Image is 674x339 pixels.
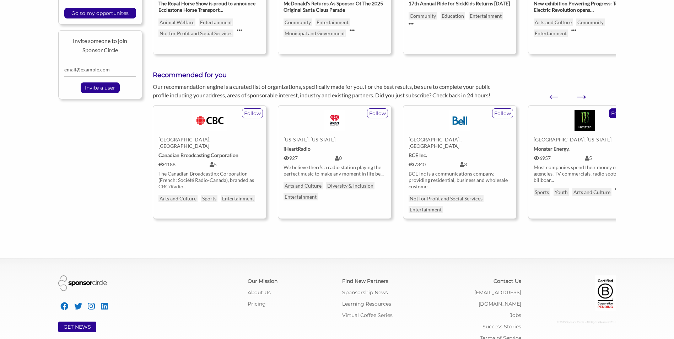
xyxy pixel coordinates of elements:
[409,171,511,190] div: BCE Inc is a communications company, providing residential, business and wholesale custome...
[284,0,383,13] strong: McDonald's Returns As Sponsor Of The 2025 Original Santa Claus Parade
[158,106,261,189] a: CBC, CBC Books Logo[GEOGRAPHIC_DATA], [GEOGRAPHIC_DATA]Canadian Broadcasting Corporation41885The ...
[575,110,595,131] img: Monster Beverage Logo
[284,136,386,143] div: [US_STATE], [US_STATE]
[199,18,233,26] a: Entertainment
[158,152,238,158] strong: Canadian Broadcasting Corporation
[284,164,386,177] div: We believe there’s a radio station playing the perfect music to make any moment in life be...
[534,164,636,183] div: Most companies spend their money on ad agencies, TV commercials, radio spots, and billboar...
[534,0,633,13] strong: New exhibition Powering Progress: Toronto's Electric Revolution opens …
[158,136,261,149] div: [GEOGRAPHIC_DATA], [GEOGRAPHIC_DATA]
[284,146,311,152] strong: iHeartRadio
[492,109,513,118] p: Follow
[534,18,573,26] p: Arts and Culture
[326,182,374,189] p: Diversity & Inclusion
[532,317,616,328] div: © 2025 Sponsor Circle - All Rights Reserved
[482,323,521,330] a: Success Stories
[469,12,503,20] p: Entertainment
[158,29,233,37] a: Not for Profit and Social Services
[534,188,550,196] p: Sports
[409,136,511,149] div: [GEOGRAPHIC_DATA],, [GEOGRAPHIC_DATA]
[201,195,217,202] a: Sports
[158,171,261,190] div: The Canadian Broadcasting Corporation (French: Société Radio-Canada), branded as CBC/Radio...
[534,146,570,152] strong: Monster Energy.
[158,195,198,202] a: Arts and Culture
[324,110,345,131] img: iHeartRadio Logo
[572,188,611,196] p: Arts and Culture
[474,289,521,307] a: [EMAIL_ADDRESS][DOMAIN_NAME]
[409,12,437,20] p: Community
[221,195,255,202] a: Entertainment
[409,195,484,202] p: Not for Profit and Social Services
[367,109,388,118] p: Follow
[210,161,261,168] div: 5
[534,136,636,143] div: [GEOGRAPHIC_DATA], [US_STATE]
[248,278,277,284] a: Our Mission
[609,109,638,118] p: Following
[68,8,132,18] input: Go to my opportunites
[64,324,91,330] a: GET NEWS
[284,193,318,200] p: Entertainment
[242,109,263,118] p: Follow
[158,161,210,168] div: 4188
[342,312,393,318] a: Virtual Coffee Series
[449,110,470,131] img: Bell Canada Enterprises Logo
[585,155,636,161] div: 5
[153,71,616,80] h3: Recommended for you
[441,12,465,20] p: Education
[546,89,554,96] button: Previous
[158,0,255,13] strong: The Royal Horse Show is proud to announce Ecclestone Horse Transport …
[342,289,388,296] a: Sponsorship News
[64,36,136,54] p: Invite someone to join Sponsor Circle
[64,63,136,77] input: email@example.com
[409,152,427,158] strong: BCE Inc.
[58,275,107,291] img: Sponsor Circle Logo
[81,83,119,93] input: Invite a user
[611,321,616,324] span: C: U:
[158,18,195,26] a: Animal Welfare
[460,161,511,168] div: 3
[316,18,350,26] p: Entertainment
[248,301,266,307] a: Pricing
[409,161,460,168] div: 7340
[192,110,227,131] img: CBC, CBC Books Logo
[147,82,503,99] div: Our recommendation engine is a curated list of organizations, specifically made for you. For the ...
[284,155,335,161] div: 927
[576,18,605,26] p: Community
[554,188,569,196] p: Youth
[342,301,391,307] a: Learning Resources
[574,89,581,96] button: Next
[409,206,443,213] p: Entertainment
[534,29,568,37] p: Entertainment
[284,182,323,189] p: Arts and Culture
[248,289,271,296] a: About Us
[494,278,521,284] a: Contact Us
[335,155,386,161] div: 0
[534,155,585,161] div: 6957
[342,278,388,284] a: Find New Partners
[284,29,346,37] p: Municipal and Government
[284,18,312,26] p: Community
[595,275,616,311] img: Certified Corporation Pending Logo
[409,0,510,6] strong: 17th Annual Ride for SickKids Returns [DATE]
[510,312,521,318] a: Jobs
